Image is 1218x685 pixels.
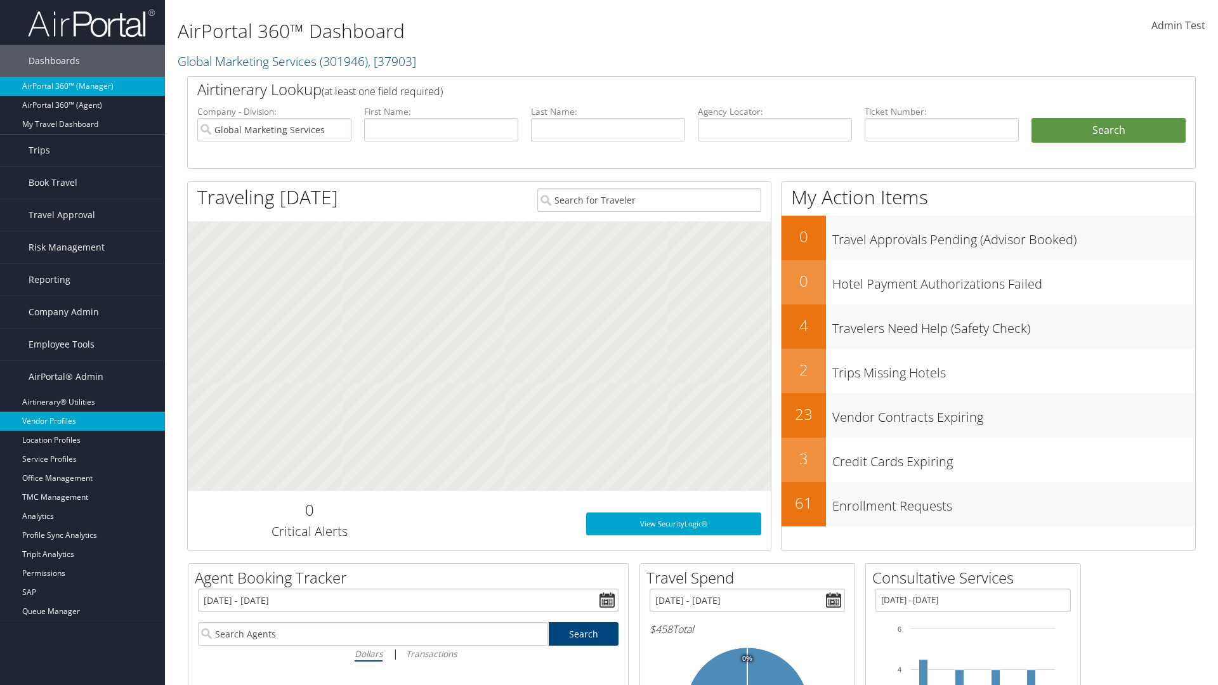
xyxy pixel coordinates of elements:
h2: Consultative Services [872,567,1080,589]
h2: 0 [782,226,826,247]
h3: Travel Approvals Pending (Advisor Booked) [832,225,1195,249]
a: View SecurityLogic® [586,512,761,535]
h3: Trips Missing Hotels [832,358,1195,382]
h3: Credit Cards Expiring [832,447,1195,471]
h3: Critical Alerts [197,523,421,540]
h3: Hotel Payment Authorizations Failed [832,269,1195,293]
a: 61Enrollment Requests [782,482,1195,526]
span: ( 301946 ) [320,53,368,70]
span: , [ 37903 ] [368,53,416,70]
span: Travel Approval [29,199,95,231]
h3: Enrollment Requests [832,491,1195,515]
h2: 23 [782,403,826,425]
span: AirPortal® Admin [29,361,103,393]
h3: Travelers Need Help (Safety Check) [832,313,1195,337]
a: 3Credit Cards Expiring [782,438,1195,482]
a: 2Trips Missing Hotels [782,349,1195,393]
h1: AirPortal 360™ Dashboard [178,18,863,44]
label: Ticket Number: [865,105,1019,118]
h2: 4 [782,315,826,336]
span: Risk Management [29,232,105,263]
i: Dollars [355,648,383,660]
h2: Agent Booking Tracker [195,567,628,589]
label: Last Name: [531,105,685,118]
i: Transactions [406,648,457,660]
h2: 2 [782,359,826,381]
h2: 61 [782,492,826,514]
h2: 0 [782,270,826,292]
span: $458 [650,622,672,636]
a: Global Marketing Services [178,53,416,70]
a: 0Hotel Payment Authorizations Failed [782,260,1195,304]
tspan: 6 [898,625,901,633]
a: 0Travel Approvals Pending (Advisor Booked) [782,216,1195,260]
a: Admin Test [1151,6,1205,46]
h2: Travel Spend [646,567,855,589]
button: Search [1031,118,1186,143]
tspan: 0% [742,655,752,663]
tspan: 4 [898,666,901,674]
a: Search [549,622,619,646]
span: Dashboards [29,45,80,77]
h1: Traveling [DATE] [197,184,338,211]
h2: 0 [197,499,421,521]
input: Search for Traveler [537,188,761,212]
h3: Vendor Contracts Expiring [832,402,1195,426]
h2: 3 [782,448,826,469]
label: First Name: [364,105,518,118]
h6: Total [650,622,845,636]
div: | [198,646,619,662]
span: (at least one field required) [322,84,443,98]
h1: My Action Items [782,184,1195,211]
span: Admin Test [1151,18,1205,32]
span: Trips [29,134,50,166]
span: Company Admin [29,296,99,328]
span: Book Travel [29,167,77,199]
input: Search Agents [198,622,548,646]
label: Company - Division: [197,105,351,118]
a: 23Vendor Contracts Expiring [782,393,1195,438]
span: Employee Tools [29,329,95,360]
label: Agency Locator: [698,105,852,118]
a: 4Travelers Need Help (Safety Check) [782,304,1195,349]
img: airportal-logo.png [28,8,155,38]
h2: Airtinerary Lookup [197,79,1102,100]
span: Reporting [29,264,70,296]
